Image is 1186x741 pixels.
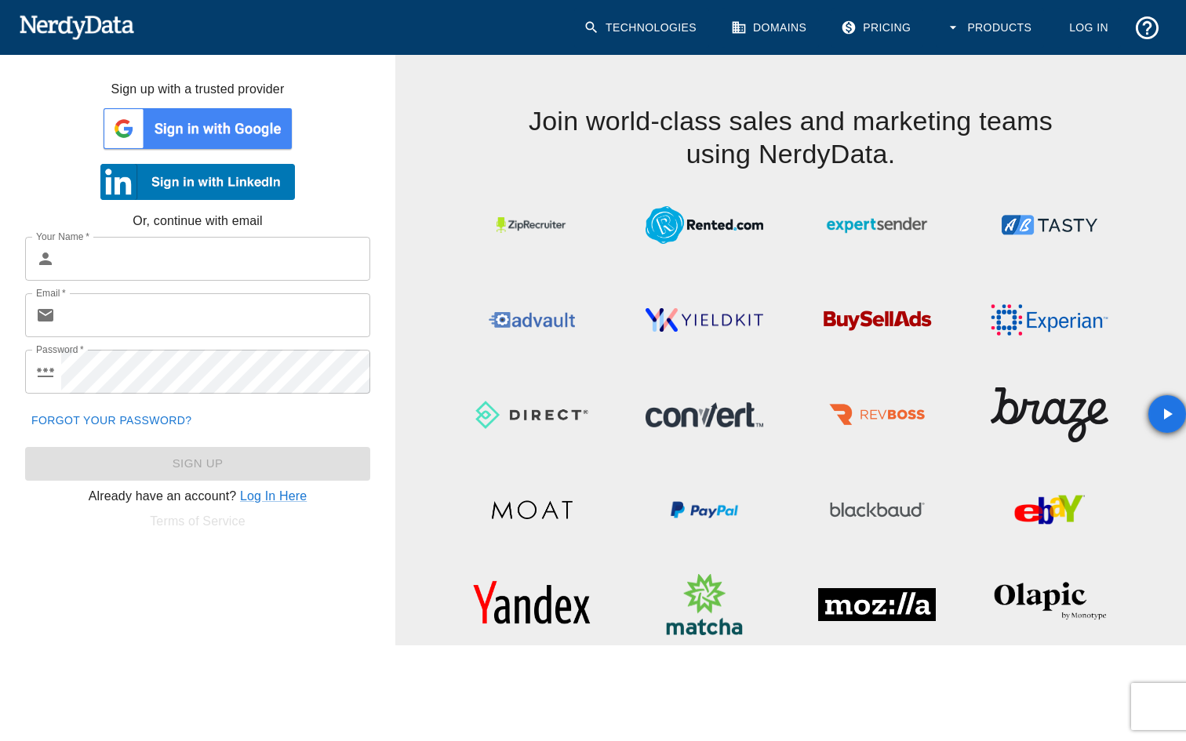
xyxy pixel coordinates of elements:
img: Direct [473,380,591,450]
img: Blackbaud [818,474,936,545]
button: Support and Documentation [1127,8,1167,48]
img: RevBoss [818,380,936,450]
a: Technologies [574,8,709,48]
a: Pricing [831,8,923,48]
img: Olapic [991,569,1108,640]
img: NerdyData.com [19,11,134,42]
img: Experian [991,285,1108,355]
img: Yandex [473,569,591,640]
h4: Join world-class sales and marketing teams using NerdyData. [446,55,1136,171]
label: Password [36,343,84,356]
label: Your Name [36,230,89,243]
img: Rented [646,190,763,260]
label: Email [36,286,66,300]
img: Mozilla [818,569,936,640]
a: Terms of Service [150,514,246,528]
img: ABTasty [991,190,1108,260]
img: YieldKit [646,285,763,355]
button: Products [936,8,1044,48]
img: BuySellAds [818,285,936,355]
img: Convert [646,380,763,450]
img: Moat [473,474,591,545]
a: Log In [1057,8,1121,48]
a: Domains [722,8,819,48]
img: ZipRecruiter [473,190,591,260]
img: PayPal [646,474,763,545]
img: eBay [991,474,1108,545]
a: Forgot your password? [25,406,198,435]
a: Log In Here [240,489,307,503]
img: Matcha [646,569,763,640]
img: ExpertSender [818,190,936,260]
img: Braze [991,380,1108,450]
img: Advault [473,285,591,355]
